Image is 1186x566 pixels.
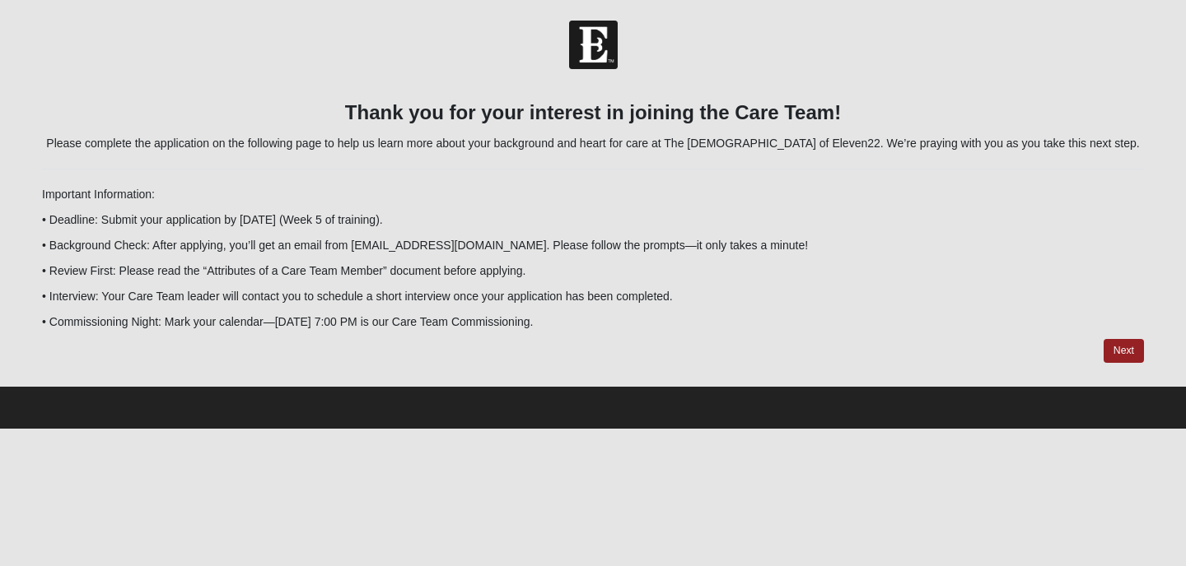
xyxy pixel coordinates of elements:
[42,313,1144,331] p: • Commissioning Night: Mark your calendar—[DATE] 7:00 PM is our Care Team Commissioning.
[1104,339,1144,363] a: Next
[42,237,1144,254] p: • Background Check: After applying, you’ll get an email from [EMAIL_ADDRESS][DOMAIN_NAME]. Please...
[42,288,1144,305] p: • Interview: Your Care Team leader will contact you to schedule a short interview once your appli...
[42,262,1144,280] p: • Review First: Please read the “Attributes of a Care Team Member” document before applying.
[42,211,1144,229] p: • Deadline: Submit your application by [DATE] (Week 5 of training).
[42,101,1144,125] h3: Thank you for your interest in joining the Care Team!
[42,188,155,201] span: Important Information:
[42,135,1144,152] p: Please complete the application on the following page to help us learn more about your background...
[569,21,618,69] img: Church of Eleven22 Logo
